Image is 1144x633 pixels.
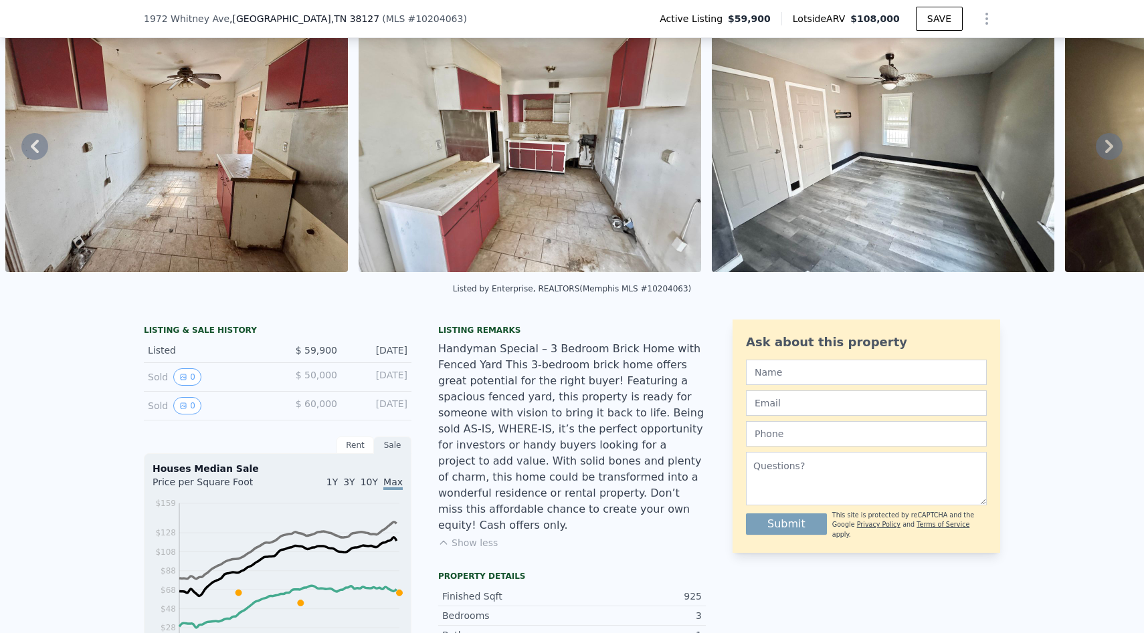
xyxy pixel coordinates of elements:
div: This site is protected by reCAPTCHA and the Google and apply. [832,511,987,539]
span: Max [383,477,403,490]
a: Terms of Service [917,521,969,528]
div: Ask about this property [746,333,987,352]
span: 1Y [326,477,338,487]
span: , [GEOGRAPHIC_DATA] [229,12,379,25]
div: Sale [374,436,411,454]
div: Price per Square Foot [153,475,278,497]
div: Handyman Special – 3 Bedroom Brick Home with Fenced Yard This 3-bedroom brick home offers great p... [438,341,706,533]
button: Show Options [973,5,1000,32]
input: Name [746,360,987,385]
div: Property details [438,571,706,582]
button: View historical data [173,368,201,386]
tspan: $28 [161,623,176,632]
span: MLS [386,13,405,24]
div: Sold [148,368,267,386]
button: View historical data [173,397,201,414]
div: Listing remarks [438,325,706,336]
div: [DATE] [348,397,407,414]
button: Submit [746,513,827,535]
span: Lotside ARV [793,12,850,25]
span: $ 60,000 [296,398,337,409]
div: Bedrooms [442,609,572,622]
tspan: $108 [155,547,176,557]
div: 925 [572,590,702,603]
div: Listed by Enterprise, REALTORS (Memphis MLS #10204063) [453,284,692,293]
tspan: $88 [161,566,176,576]
tspan: $128 [155,528,176,537]
button: Show less [438,536,498,549]
span: Active Listing [660,12,728,25]
div: 3 [572,609,702,622]
span: $ 59,900 [296,345,337,356]
button: SAVE [916,7,963,31]
span: $59,900 [728,12,771,25]
img: Sale: 167540259 Parcel: 85697467 [712,15,1054,272]
div: Listed [148,344,267,357]
img: Sale: 167540259 Parcel: 85697467 [5,15,348,272]
div: ( ) [382,12,467,25]
input: Phone [746,421,987,447]
tspan: $68 [161,586,176,595]
tspan: $48 [161,604,176,614]
div: Finished Sqft [442,590,572,603]
span: 3Y [343,477,355,487]
div: Houses Median Sale [153,462,403,475]
div: LISTING & SALE HISTORY [144,325,411,338]
a: Privacy Policy [857,521,900,528]
input: Email [746,390,987,416]
span: $108,000 [850,13,900,24]
span: $ 50,000 [296,370,337,380]
span: # 10204063 [407,13,463,24]
div: [DATE] [348,344,407,357]
span: , TN 38127 [331,13,379,24]
tspan: $159 [155,499,176,508]
span: 1972 Whitney Ave [144,12,229,25]
img: Sale: 167540259 Parcel: 85697467 [359,15,701,272]
span: 10Y [361,477,378,487]
div: [DATE] [348,368,407,386]
div: Rent [337,436,374,454]
div: Sold [148,397,267,414]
